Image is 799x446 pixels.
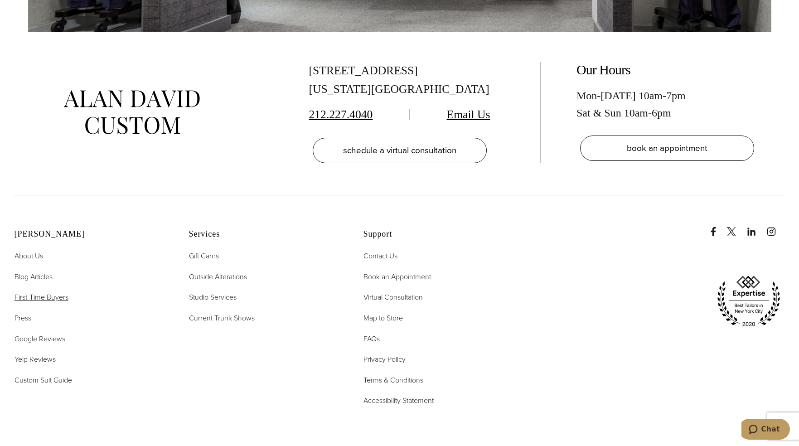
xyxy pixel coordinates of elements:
span: Gift Cards [189,251,219,261]
span: Custom Suit Guide [15,375,72,385]
h2: Our Hours [576,62,758,78]
nav: Alan David Footer Nav [15,250,166,386]
a: Terms & Conditions [363,374,423,386]
a: Yelp Reviews [15,354,56,365]
a: Outside Alterations [189,271,247,283]
span: Virtual Consultation [363,292,423,302]
h2: [PERSON_NAME] [15,229,166,239]
a: First-Time Buyers [15,291,68,303]
nav: Services Footer Nav [189,250,341,324]
div: [STREET_ADDRESS] [US_STATE][GEOGRAPHIC_DATA] [309,62,490,99]
a: Privacy Policy [363,354,406,365]
img: expertise, best tailors in new york city 2020 [712,272,785,330]
a: 212.227.4040 [309,108,373,121]
span: Book an Appointment [363,271,431,282]
span: FAQs [363,334,380,344]
a: Contact Us [363,250,397,262]
a: instagram [767,218,785,236]
h2: Support [363,229,515,239]
a: FAQs [363,333,380,345]
span: Blog Articles [15,271,53,282]
a: Google Reviews [15,333,65,345]
span: Google Reviews [15,334,65,344]
span: About Us [15,251,43,261]
a: Current Trunk Shows [189,312,255,324]
h2: Services [189,229,341,239]
span: Current Trunk Shows [189,313,255,323]
span: Privacy Policy [363,354,406,364]
a: Studio Services [189,291,237,303]
span: First-Time Buyers [15,292,68,302]
img: alan david custom [64,90,200,134]
a: book an appointment [580,136,754,161]
span: Outside Alterations [189,271,247,282]
span: Studio Services [189,292,237,302]
span: Yelp Reviews [15,354,56,364]
span: schedule a virtual consultation [343,144,456,157]
a: Custom Suit Guide [15,374,72,386]
span: Terms & Conditions [363,375,423,385]
nav: Support Footer Nav [363,250,515,407]
span: Map to Store [363,313,403,323]
div: Mon-[DATE] 10am-7pm Sat & Sun 10am-6pm [576,87,758,122]
span: Contact Us [363,251,397,261]
span: book an appointment [627,141,707,155]
a: Email Us [447,108,490,121]
a: Book an Appointment [363,271,431,283]
a: Blog Articles [15,271,53,283]
a: Press [15,312,31,324]
a: x/twitter [727,218,745,236]
a: About Us [15,250,43,262]
span: Accessibility Statement [363,395,434,406]
a: Virtual Consultation [363,291,423,303]
iframe: Opens a widget where you can chat to one of our agents [741,419,790,441]
a: Accessibility Statement [363,395,434,407]
a: Map to Store [363,312,403,324]
a: Facebook [709,218,725,236]
a: linkedin [747,218,765,236]
span: Press [15,313,31,323]
a: Gift Cards [189,250,219,262]
a: schedule a virtual consultation [313,138,487,163]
